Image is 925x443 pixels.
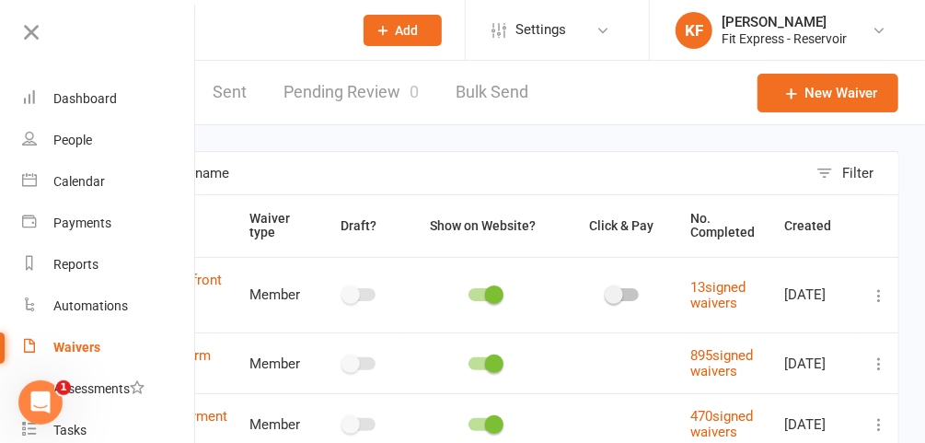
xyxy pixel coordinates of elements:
div: Tasks [53,423,87,437]
div: Fit Express - Reservoir [722,30,847,47]
input: Search... [109,17,340,43]
a: People [22,120,196,161]
a: Waivers [22,327,196,368]
span: Click & Pay [589,218,653,233]
td: Member [242,257,316,333]
a: 13signed waivers [690,279,746,311]
a: Payments [22,203,196,244]
button: Created [784,215,851,237]
a: Reports [22,244,196,286]
button: Filter [807,152,898,194]
div: Filter [842,162,873,184]
a: 470signed waivers [690,408,753,440]
td: Member [242,332,316,393]
span: Settings [515,9,566,51]
div: Assessments [53,381,145,396]
a: Bulk Send [456,61,528,124]
div: Payments [53,216,111,230]
td: [DATE] [776,257,860,333]
a: New Waiver [757,74,898,112]
a: Dashboard [22,78,196,120]
div: [PERSON_NAME] [722,14,847,30]
a: Automations [22,286,196,327]
span: Draft? [341,218,376,233]
button: Click & Pay [572,215,674,237]
button: Add [364,15,442,46]
th: No. Completed [682,195,776,257]
div: Waivers [53,340,100,355]
th: Waiver type [242,195,316,257]
span: Add [396,23,419,38]
div: Automations [53,298,128,313]
td: [DATE] [776,332,860,393]
div: People [53,133,92,147]
div: Dashboard [53,91,117,106]
a: Sent [213,61,247,124]
input: Search by name [89,152,807,194]
div: Reports [53,257,98,272]
div: KF [676,12,712,49]
a: Pending Review0 [283,61,419,124]
span: Show on Website? [430,218,536,233]
span: 1 [56,380,71,395]
a: Calendar [22,161,196,203]
iframe: Intercom live chat [18,380,63,425]
button: Draft? [324,215,397,237]
div: Calendar [53,174,105,189]
a: Assessments [22,368,196,410]
button: Show on Website? [413,215,556,237]
span: 0 [410,82,419,101]
a: 895signed waivers [690,347,753,379]
span: Created [784,218,851,233]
